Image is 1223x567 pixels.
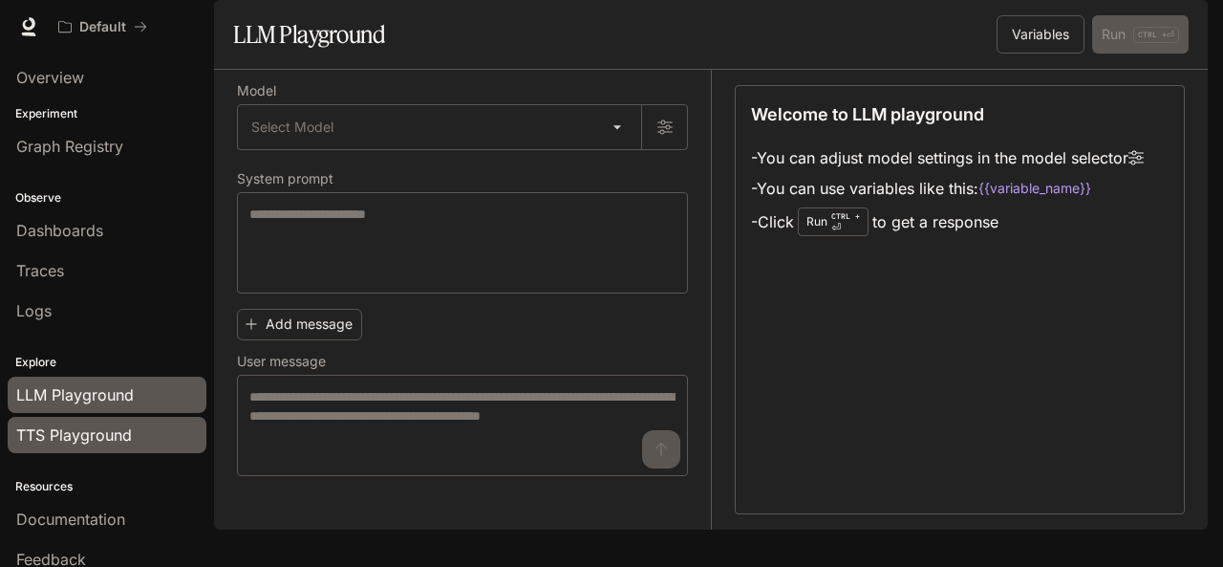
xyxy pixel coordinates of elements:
[237,355,326,368] p: User message
[997,15,1084,54] button: Variables
[978,179,1091,198] code: {{variable_name}}
[237,84,276,98] p: Model
[237,309,362,340] button: Add message
[238,105,641,149] div: Select Model
[751,142,1144,173] li: - You can adjust model settings in the model selector
[251,118,333,137] span: Select Model
[798,207,869,236] div: Run
[831,210,860,222] p: CTRL +
[79,19,126,35] p: Default
[831,210,860,233] p: ⏎
[751,204,1144,240] li: - Click to get a response
[751,173,1144,204] li: - You can use variables like this:
[233,15,385,54] h1: LLM Playground
[50,8,156,46] button: All workspaces
[751,101,984,127] p: Welcome to LLM playground
[237,172,333,185] p: System prompt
